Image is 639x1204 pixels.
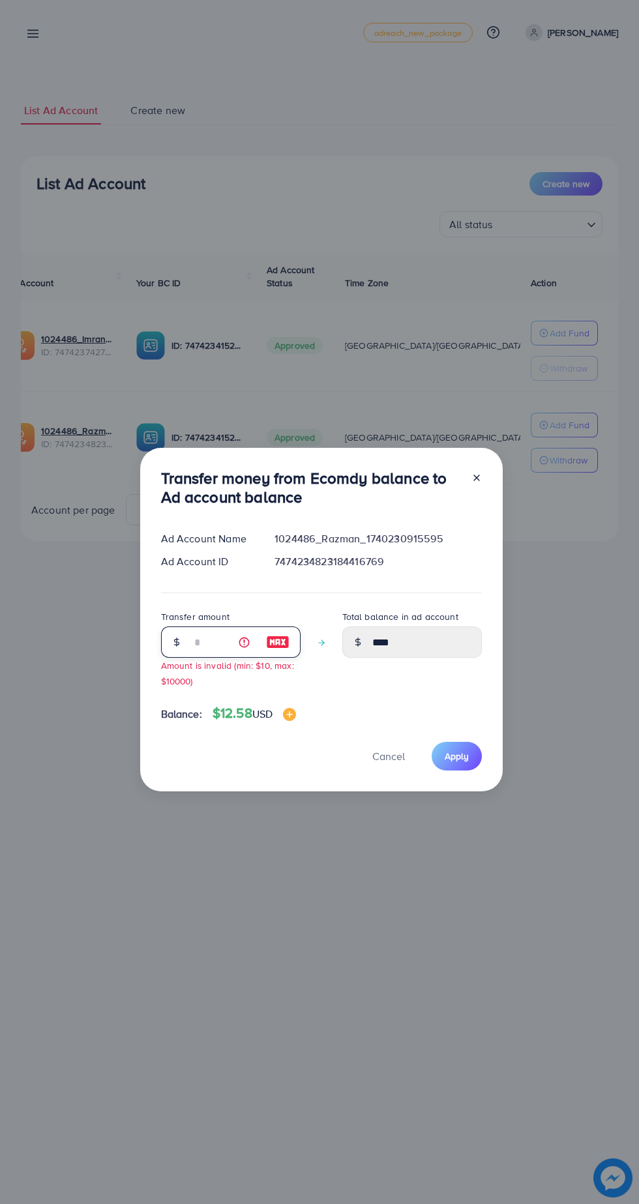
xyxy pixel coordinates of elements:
[264,531,492,546] div: 1024486_Razman_1740230915595
[283,708,296,721] img: image
[342,610,458,623] label: Total balance in ad account
[161,707,202,722] span: Balance:
[161,610,230,623] label: Transfer amount
[356,742,421,770] button: Cancel
[372,749,405,763] span: Cancel
[151,531,265,546] div: Ad Account Name
[213,705,296,722] h4: $12.58
[432,742,482,770] button: Apply
[252,707,273,721] span: USD
[161,659,294,686] small: Amount is invalid (min: $10, max: $10000)
[151,554,265,569] div: Ad Account ID
[445,750,469,763] span: Apply
[266,634,290,650] img: image
[161,469,461,507] h3: Transfer money from Ecomdy balance to Ad account balance
[264,554,492,569] div: 7474234823184416769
